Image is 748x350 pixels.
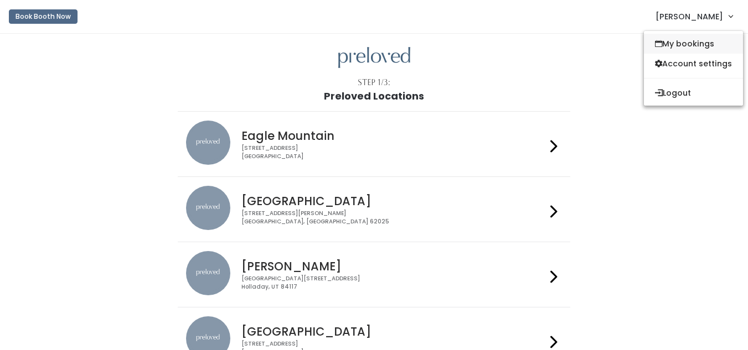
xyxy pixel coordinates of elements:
[241,195,546,207] h4: [GEOGRAPHIC_DATA]
[9,9,78,24] button: Book Booth Now
[656,11,723,23] span: [PERSON_NAME]
[186,251,230,295] img: preloved location
[241,275,546,291] div: [GEOGRAPHIC_DATA][STREET_ADDRESS] Holladay, UT 84117
[644,54,743,74] a: Account settings
[186,186,562,233] a: preloved location [GEOGRAPHIC_DATA] [STREET_ADDRESS][PERSON_NAME][GEOGRAPHIC_DATA], [GEOGRAPHIC_D...
[241,325,546,338] h4: [GEOGRAPHIC_DATA]
[186,186,230,230] img: preloved location
[644,83,743,103] button: Logout
[241,210,546,226] div: [STREET_ADDRESS][PERSON_NAME] [GEOGRAPHIC_DATA], [GEOGRAPHIC_DATA] 62025
[324,91,424,102] h1: Preloved Locations
[241,144,546,160] div: [STREET_ADDRESS] [GEOGRAPHIC_DATA]
[186,121,230,165] img: preloved location
[358,77,390,88] div: Step 1/3:
[241,260,546,273] h4: [PERSON_NAME]
[338,47,410,69] img: preloved logo
[186,251,562,298] a: preloved location [PERSON_NAME] [GEOGRAPHIC_DATA][STREET_ADDRESS]Holladay, UT 84117
[644,34,743,54] a: My bookings
[186,121,562,168] a: preloved location Eagle Mountain [STREET_ADDRESS][GEOGRAPHIC_DATA]
[241,129,546,142] h4: Eagle Mountain
[644,4,744,28] a: [PERSON_NAME]
[9,4,78,29] a: Book Booth Now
